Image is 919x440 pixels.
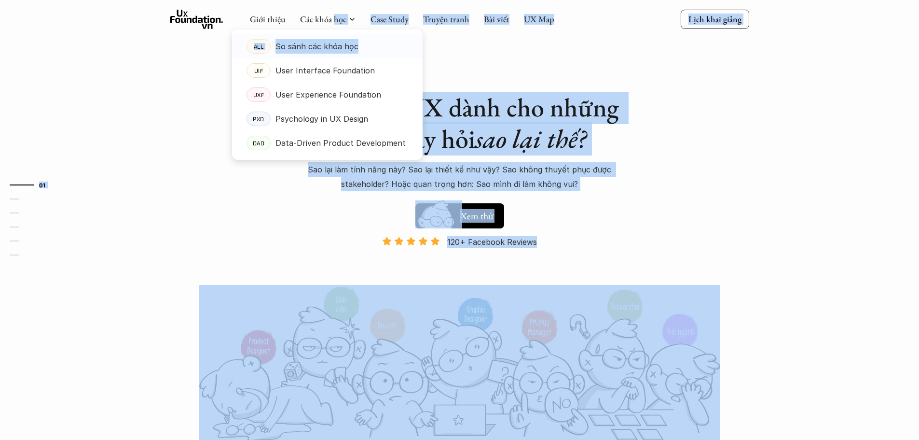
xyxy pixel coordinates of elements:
a: Giới thiệu [250,14,286,25]
p: DAD [252,140,264,146]
strong: 04 [24,224,32,230]
a: 120+ Facebook Reviews [374,236,546,285]
a: Bài viết [484,14,509,25]
h5: Hay thôi [459,207,492,221]
p: Psychology in UX Design [275,112,368,126]
strong: 06 [24,252,32,258]
a: UX Map [524,14,554,25]
p: 120+ Facebook Reviews [447,235,537,249]
a: Lịch khai giảng [681,10,749,28]
a: Truyện tranh [423,14,469,25]
a: ALLSo sánh các khóa học [232,34,423,58]
strong: 01 [39,182,46,188]
a: PXDPsychology in UX Design [232,107,423,131]
strong: 05 [24,238,32,244]
a: DADData-Driven Product Development [232,131,423,155]
em: sao lại thế? [475,122,586,156]
p: UXF [253,91,264,98]
p: Data-Driven Product Development [275,136,406,150]
a: UIFUser Interface Foundation [232,58,423,83]
p: Lịch khai giảng [688,14,741,25]
strong: 02 [24,196,32,202]
h5: Xem thử [459,209,494,223]
strong: 03 [24,210,32,216]
p: Và đang giảm dần do Facebook ra tính năng Locked Profile 😭 😭 😭 [384,254,536,284]
p: PXD [253,115,264,122]
a: Xem thử [415,199,504,228]
p: UIF [254,67,263,74]
p: User Experience Foundation [275,87,381,102]
a: UXFUser Experience Foundation [232,83,423,107]
p: User Interface Foundation [275,63,375,78]
a: 01 [10,179,55,191]
p: Sao lại làm tính năng này? Sao lại thiết kế như vậy? Sao không thuyết phục được stakeholder? Hoặc... [291,162,629,192]
p: ALL [253,43,263,50]
h1: Khóa học UX dành cho những người hay hỏi [291,92,629,155]
a: Case Study [370,14,409,25]
a: Các khóa học [300,14,346,25]
p: So sánh các khóa học [275,39,358,54]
